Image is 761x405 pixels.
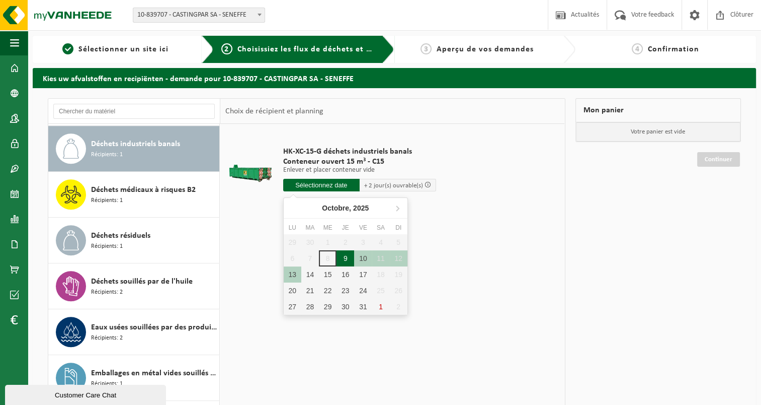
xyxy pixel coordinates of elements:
span: 2 [221,43,232,54]
div: 24 [354,283,372,299]
iframe: chat widget [5,383,168,405]
p: Votre panier est vide [576,122,741,142]
div: 31 [354,299,372,315]
button: Déchets résiduels Récipients: 1 [48,218,220,263]
span: 10-839707 - CASTINGPAR SA - SENEFFE [133,8,265,23]
div: Ve [354,223,372,233]
div: 23 [336,283,354,299]
div: Di [390,223,407,233]
div: 28 [301,299,319,315]
button: Déchets industriels banals Récipients: 1 [48,126,220,172]
div: 21 [301,283,319,299]
span: Récipients: 1 [91,242,123,251]
span: + 2 jour(s) ouvrable(s) [364,182,423,189]
span: 1 [62,43,73,54]
div: 30 [336,299,354,315]
div: Lu [284,223,301,233]
div: Je [336,223,354,233]
button: Déchets souillés par de l'huile Récipients: 2 [48,263,220,309]
span: Emballages en métal vides souillés par des substances dangereuses [91,367,217,379]
span: Récipients: 1 [91,196,123,206]
p: Enlever et placer conteneur vide [283,167,436,174]
span: Eaux usées souillées par des produits dangereux [91,321,217,333]
div: Sa [372,223,389,233]
div: 10 [354,250,372,266]
span: Confirmation [648,45,699,53]
a: Continuer [697,152,740,167]
div: 22 [319,283,336,299]
span: Sélectionner un site ici [78,45,168,53]
div: Me [319,223,336,233]
div: 29 [319,299,336,315]
span: HK-XC-15-G déchets industriels banals [283,147,436,157]
div: 13 [284,266,301,283]
span: Conteneur ouvert 15 m³ - C15 [283,157,436,167]
div: 15 [319,266,336,283]
span: Choisissiez les flux de déchets et récipients [237,45,405,53]
span: Aperçu de vos demandes [437,45,534,53]
h2: Kies uw afvalstoffen en recipiënten - demande pour 10-839707 - CASTINGPAR SA - SENEFFE [33,68,756,88]
input: Sélectionnez date [283,179,360,191]
button: Emballages en métal vides souillés par des substances dangereuses Récipients: 1 [48,355,220,401]
div: 27 [284,299,301,315]
i: 2025 [353,205,369,212]
div: 16 [336,266,354,283]
div: 14 [301,266,319,283]
div: 17 [354,266,372,283]
span: 3 [420,43,432,54]
span: Déchets industriels banals [91,138,180,150]
span: 4 [632,43,643,54]
span: Récipients: 1 [91,379,123,389]
a: 1Sélectionner un site ici [38,43,194,55]
div: Mon panier [575,98,741,122]
div: Octobre, [318,200,373,216]
input: Chercher du matériel [53,104,215,119]
button: Déchets médicaux à risques B2 Récipients: 1 [48,172,220,218]
div: 9 [336,250,354,266]
span: Déchets médicaux à risques B2 [91,184,196,196]
span: Déchets souillés par de l'huile [91,276,193,288]
span: Récipients: 1 [91,150,123,160]
div: Choix de récipient et planning [220,99,328,124]
span: Récipients: 2 [91,288,123,297]
div: 20 [284,283,301,299]
div: Ma [301,223,319,233]
span: Récipients: 2 [91,333,123,343]
span: Déchets résiduels [91,230,150,242]
span: 10-839707 - CASTINGPAR SA - SENEFFE [133,8,265,22]
button: Eaux usées souillées par des produits dangereux Récipients: 2 [48,309,220,355]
